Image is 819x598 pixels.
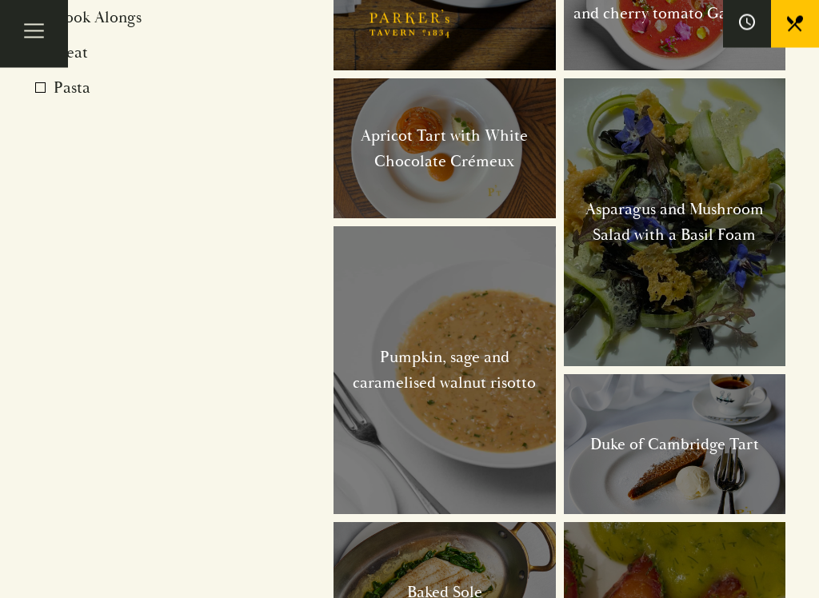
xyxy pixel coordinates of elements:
[35,76,258,102] label: Pasta
[590,433,759,458] h3: Duke of Cambridge Tart
[338,345,551,397] h3: Pumpkin, sage and caramelised walnut risotto
[338,124,551,175] h3: Apricot Tart with White Chocolate Crémeux
[334,227,555,515] a: Pumpkin, sage and caramelised walnut risotto
[568,197,781,249] h3: Asparagus and Mushroom Salad with a Basil Foam
[564,375,785,515] a: Duke of Cambridge Tart
[334,79,555,219] a: Apricot Tart with White Chocolate Crémeux
[564,79,785,367] a: Asparagus and Mushroom Salad with a Basil Foam
[35,6,258,31] label: Cook Alongs
[35,41,258,66] label: Meat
